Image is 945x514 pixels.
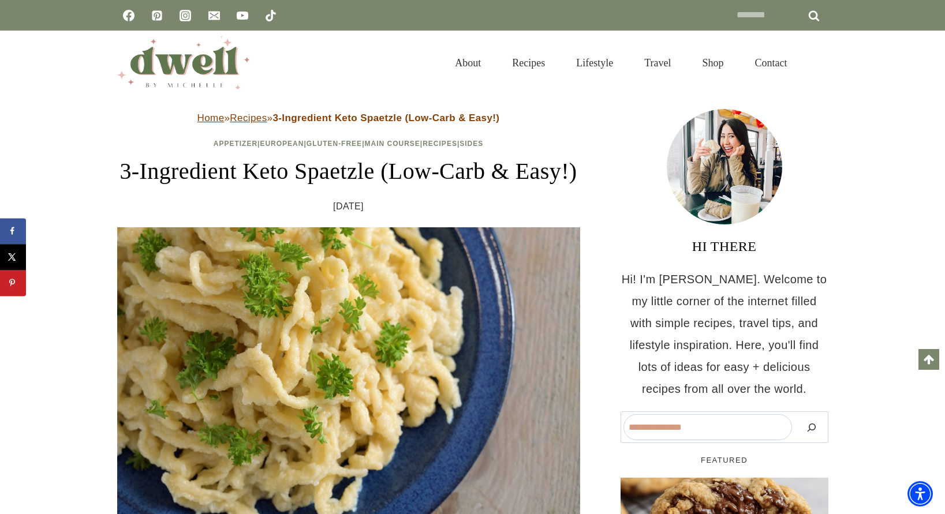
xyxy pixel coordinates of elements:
[214,140,257,148] a: Appetizer
[621,236,828,257] h3: HI THERE
[918,349,939,370] a: Scroll to top
[621,268,828,400] p: Hi! I'm [PERSON_NAME]. Welcome to my little corner of the internet filled with simple recipes, tr...
[439,43,802,83] nav: Primary Navigation
[423,140,457,148] a: Recipes
[203,4,226,27] a: Email
[230,112,267,123] a: Recipes
[174,4,197,27] a: Instagram
[809,53,828,73] button: View Search Form
[117,36,250,89] img: DWELL by michelle
[214,140,484,148] span: | | | | |
[439,43,496,83] a: About
[496,43,561,83] a: Recipes
[259,4,282,27] a: TikTok
[231,4,254,27] a: YouTube
[798,414,826,440] button: Search
[561,43,629,83] a: Lifestyle
[145,4,169,27] a: Pinterest
[621,455,828,466] h5: FEATURED
[197,112,500,123] span: » »
[117,4,140,27] a: Facebook
[629,43,686,83] a: Travel
[686,43,739,83] a: Shop
[460,140,483,148] a: Sides
[260,140,304,148] a: European
[365,140,420,148] a: Main Course
[333,198,364,215] time: [DATE]
[117,154,580,189] h1: 3-Ingredient Keto Spaetzle (Low-Carb & Easy!)
[307,140,362,148] a: Gluten-Free
[272,112,499,123] strong: 3-Ingredient Keto Spaetzle (Low-Carb & Easy!)
[907,481,933,507] div: Accessibility Menu
[739,43,803,83] a: Contact
[197,112,225,123] a: Home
